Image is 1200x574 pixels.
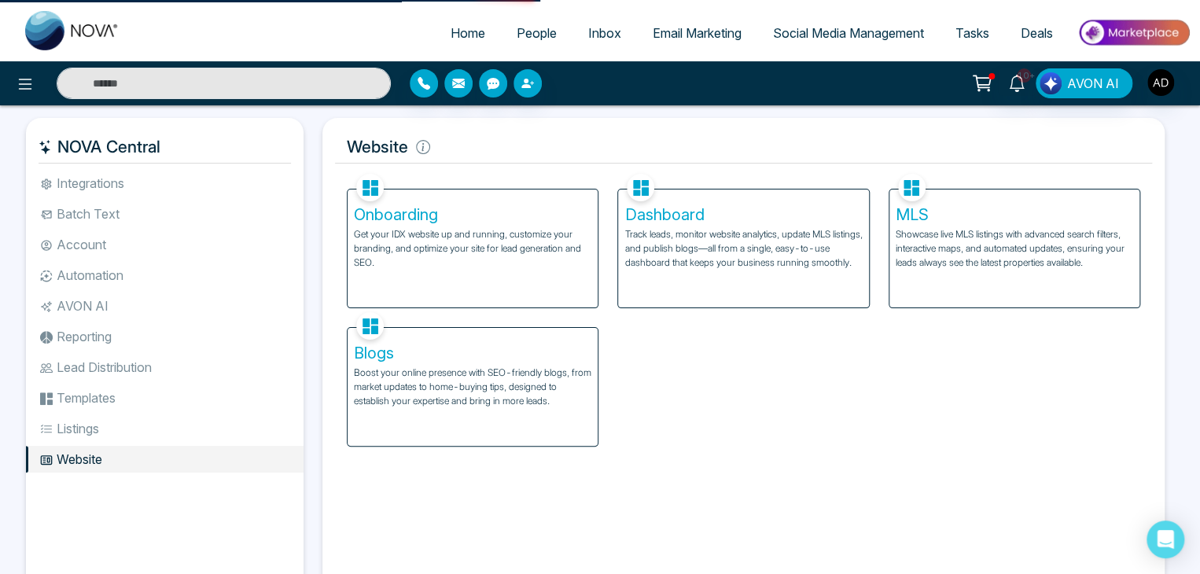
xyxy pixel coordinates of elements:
[501,18,572,48] a: People
[26,323,304,350] li: Reporting
[572,18,637,48] a: Inbox
[354,205,591,224] h5: Onboarding
[898,174,926,201] img: MLS
[1077,15,1191,50] img: Market-place.gif
[1067,74,1119,93] span: AVON AI
[998,68,1036,96] a: 10+
[588,25,621,41] span: Inbox
[26,201,304,227] li: Batch Text
[354,227,591,270] p: Get your IDX website up and running, customize your branding, and optimize your site for lead gen...
[517,25,557,41] span: People
[1040,72,1062,94] img: Lead Flow
[435,18,501,48] a: Home
[335,131,1152,164] h5: Website
[356,174,384,201] img: Onboarding
[940,18,1005,48] a: Tasks
[757,18,940,48] a: Social Media Management
[356,312,384,340] img: Blogs
[896,205,1133,224] h5: MLS
[39,131,291,164] h5: NOVA Central
[1021,25,1053,41] span: Deals
[25,11,120,50] img: Nova CRM Logo
[26,262,304,289] li: Automation
[1017,68,1031,83] span: 10+
[1147,69,1174,96] img: User Avatar
[26,385,304,411] li: Templates
[627,174,654,201] img: Dashboard
[896,227,1133,270] p: Showcase live MLS listings with advanced search filters, interactive maps, and automated updates,...
[955,25,989,41] span: Tasks
[1036,68,1132,98] button: AVON AI
[26,446,304,473] li: Website
[26,293,304,319] li: AVON AI
[773,25,924,41] span: Social Media Management
[26,354,304,381] li: Lead Distribution
[26,170,304,197] li: Integrations
[451,25,485,41] span: Home
[1147,521,1184,558] div: Open Intercom Messenger
[354,366,591,408] p: Boost your online presence with SEO-friendly blogs, from market updates to home-buying tips, desi...
[624,205,862,224] h5: Dashboard
[637,18,757,48] a: Email Marketing
[1005,18,1069,48] a: Deals
[624,227,862,270] p: Track leads, monitor website analytics, update MLS listings, and publish blogs—all from a single,...
[354,344,591,362] h5: Blogs
[26,415,304,442] li: Listings
[653,25,742,41] span: Email Marketing
[26,231,304,258] li: Account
